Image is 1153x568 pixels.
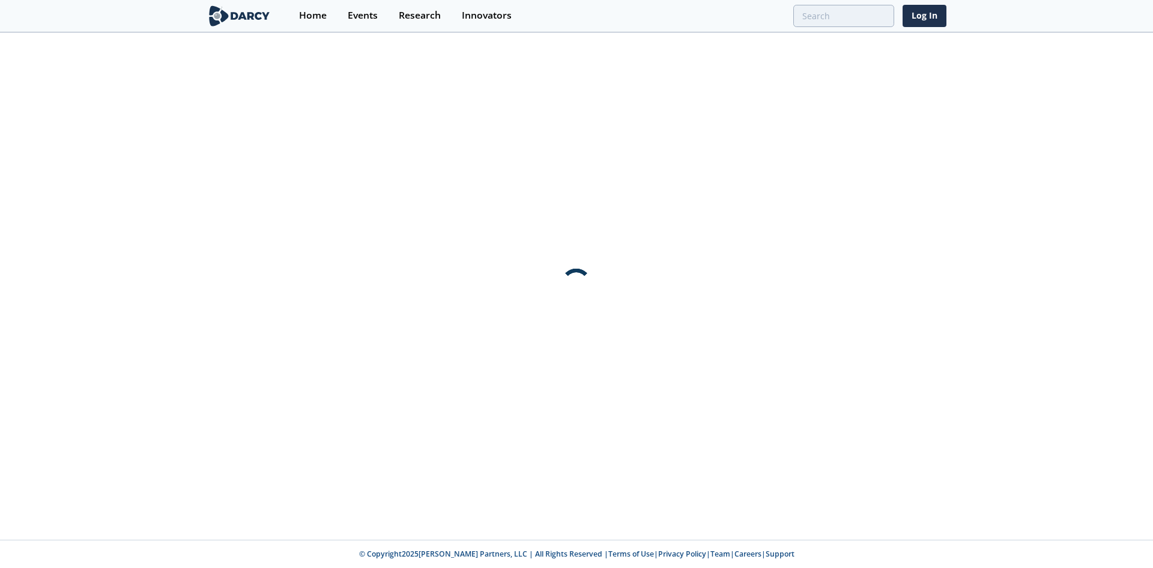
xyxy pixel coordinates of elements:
img: logo-wide.svg [207,5,272,26]
a: Careers [734,549,761,559]
input: Advanced Search [793,5,894,27]
a: Team [710,549,730,559]
p: © Copyright 2025 [PERSON_NAME] Partners, LLC | All Rights Reserved | | | | | [132,549,1021,560]
div: Research [399,11,441,20]
div: Events [348,11,378,20]
a: Terms of Use [608,549,654,559]
div: Innovators [462,11,512,20]
a: Privacy Policy [658,549,706,559]
a: Log In [903,5,946,27]
a: Support [766,549,794,559]
div: Home [299,11,327,20]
